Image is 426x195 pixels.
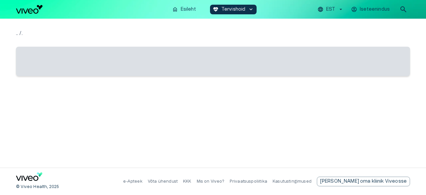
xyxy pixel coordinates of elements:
button: homeEsileht [169,5,199,14]
p: Mis on Viveo? [197,179,224,184]
a: Privaatsuspoliitika [230,179,267,183]
p: Iseteenindus [360,6,390,13]
span: home [172,6,178,12]
p: EST [326,6,335,13]
p: © Viveo Health, 2025 [16,184,59,190]
p: Tervishoid [221,6,246,13]
a: Navigate to home page [16,172,43,183]
img: Viveo logo [16,5,43,14]
span: ‌ [16,47,410,76]
p: [PERSON_NAME] oma kliinik Viveosse [320,178,407,185]
a: e-Apteek [123,179,142,183]
button: Iseteenindus [350,5,391,14]
iframe: Help widget launcher [374,165,426,183]
button: open search modal [397,3,410,16]
span: keyboard_arrow_down [248,6,254,12]
a: Navigate to homepage [16,5,167,14]
button: ecg_heartTervishoidkeyboard_arrow_down [210,5,257,14]
p: Võta ühendust [148,179,178,184]
a: Kasutustingimused [273,179,312,183]
a: KKK [183,179,191,183]
a: Send email to partnership request to viveo [317,177,410,186]
span: search [399,5,407,13]
p: .. / . [16,29,410,37]
span: ecg_heart [213,6,219,12]
div: [PERSON_NAME] oma kliinik Viveosse [317,177,410,186]
button: EST [317,5,345,14]
p: Esileht [181,6,196,13]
